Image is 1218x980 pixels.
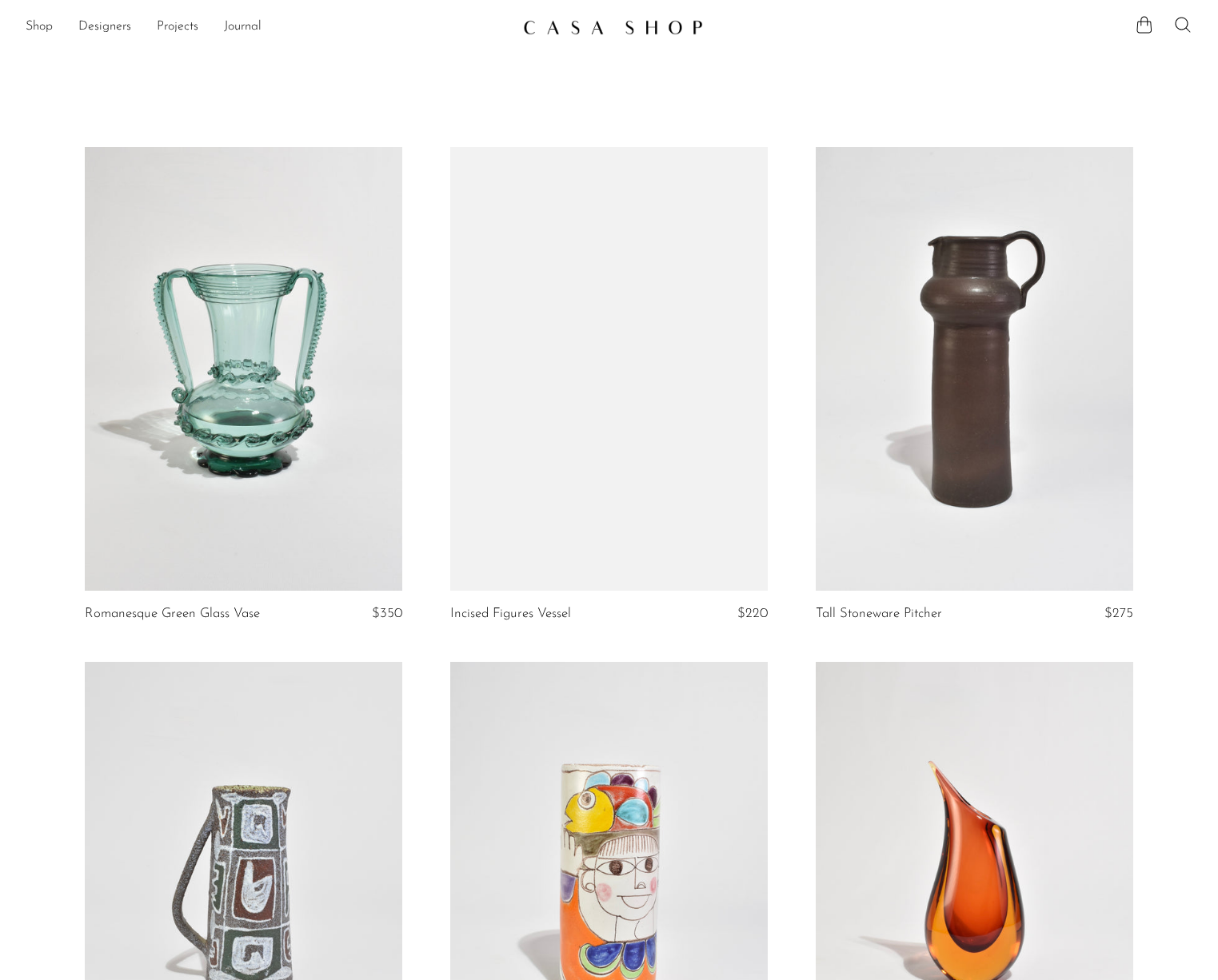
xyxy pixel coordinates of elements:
a: Designers [78,17,131,38]
a: Incised Figures Vessel [450,607,571,621]
a: Romanesque Green Glass Vase [85,607,260,621]
span: $220 [737,607,768,620]
a: Shop [26,17,53,38]
nav: Desktop navigation [26,14,510,41]
span: $275 [1104,607,1133,620]
a: Tall Stoneware Pitcher [816,607,942,621]
span: $350 [372,607,402,620]
ul: NEW HEADER MENU [26,14,510,41]
a: Journal [224,17,262,38]
a: Projects [157,17,198,38]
